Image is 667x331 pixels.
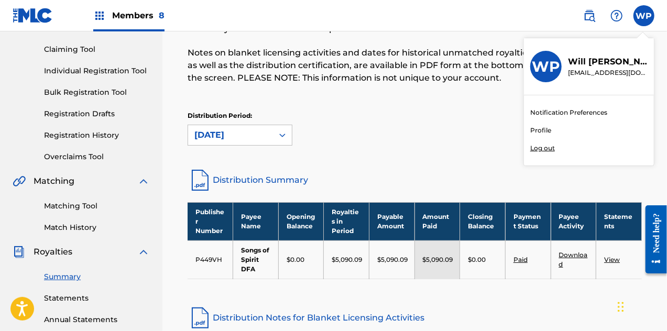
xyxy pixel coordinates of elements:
img: MLC Logo [13,8,53,23]
td: P449VH [188,240,233,279]
div: Drag [618,291,624,323]
a: Notification Preferences [530,108,607,117]
p: $5,090.09 [332,255,362,264]
img: help [610,9,623,22]
div: Help [606,5,627,26]
a: Bulk Registration Tool [44,87,150,98]
img: search [583,9,596,22]
img: expand [137,175,150,187]
p: Distribution Period: [188,111,292,120]
a: Public Search [579,5,600,26]
img: expand [137,246,150,258]
th: Payee Name [233,202,279,240]
th: Payable Amount [369,202,415,240]
th: Amount Paid [414,202,460,240]
th: Opening Balance [278,202,324,240]
th: Statements [596,202,642,240]
img: Matching [13,175,26,187]
p: willp@spiritmusicgroup.com [568,68,648,78]
th: Publisher Number [188,202,233,240]
a: Annual Statements [44,314,150,325]
p: $5,090.09 [377,255,408,264]
p: $0.00 [468,255,486,264]
p: $5,090.09 [423,255,453,264]
th: Closing Balance [460,202,506,240]
span: Matching [34,175,74,187]
a: Distribution Notes for Blanket Licensing Activities [188,305,642,330]
span: 8 [159,10,165,20]
a: Matching Tool [44,201,150,212]
h3: WP [532,58,560,76]
a: Profile [530,126,551,135]
div: User Menu [633,5,654,26]
a: Claiming Tool [44,44,150,55]
img: Royalties [13,246,25,258]
p: Notes on blanket licensing activities and dates for historical unmatched royalties, as well as th... [188,47,538,84]
p: Will Perdomo [568,56,648,68]
span: Royalties [34,246,72,258]
img: distribution-summary-pdf [188,168,213,193]
th: Payee Activity [551,202,596,240]
a: Statements [44,293,150,304]
iframe: Chat Widget [615,281,667,331]
a: Summary [44,271,150,282]
th: Royalties in Period [324,202,369,240]
a: Match History [44,222,150,233]
a: Individual Registration Tool [44,65,150,76]
div: [DATE] [194,129,267,141]
th: Payment Status [505,202,551,240]
a: View [604,256,620,263]
span: Members [112,9,165,21]
a: Registration Drafts [44,108,150,119]
a: Registration History [44,130,150,141]
a: Download [559,251,588,268]
a: Distribution Summary [188,168,642,193]
p: $0.00 [287,255,304,264]
img: pdf [188,305,213,330]
img: Top Rightsholders [93,9,106,22]
a: Paid [513,256,528,263]
a: Overclaims Tool [44,151,150,162]
td: Songs of Spirit DFA [233,240,279,279]
iframe: Resource Center [638,197,667,281]
p: Log out [530,144,555,153]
